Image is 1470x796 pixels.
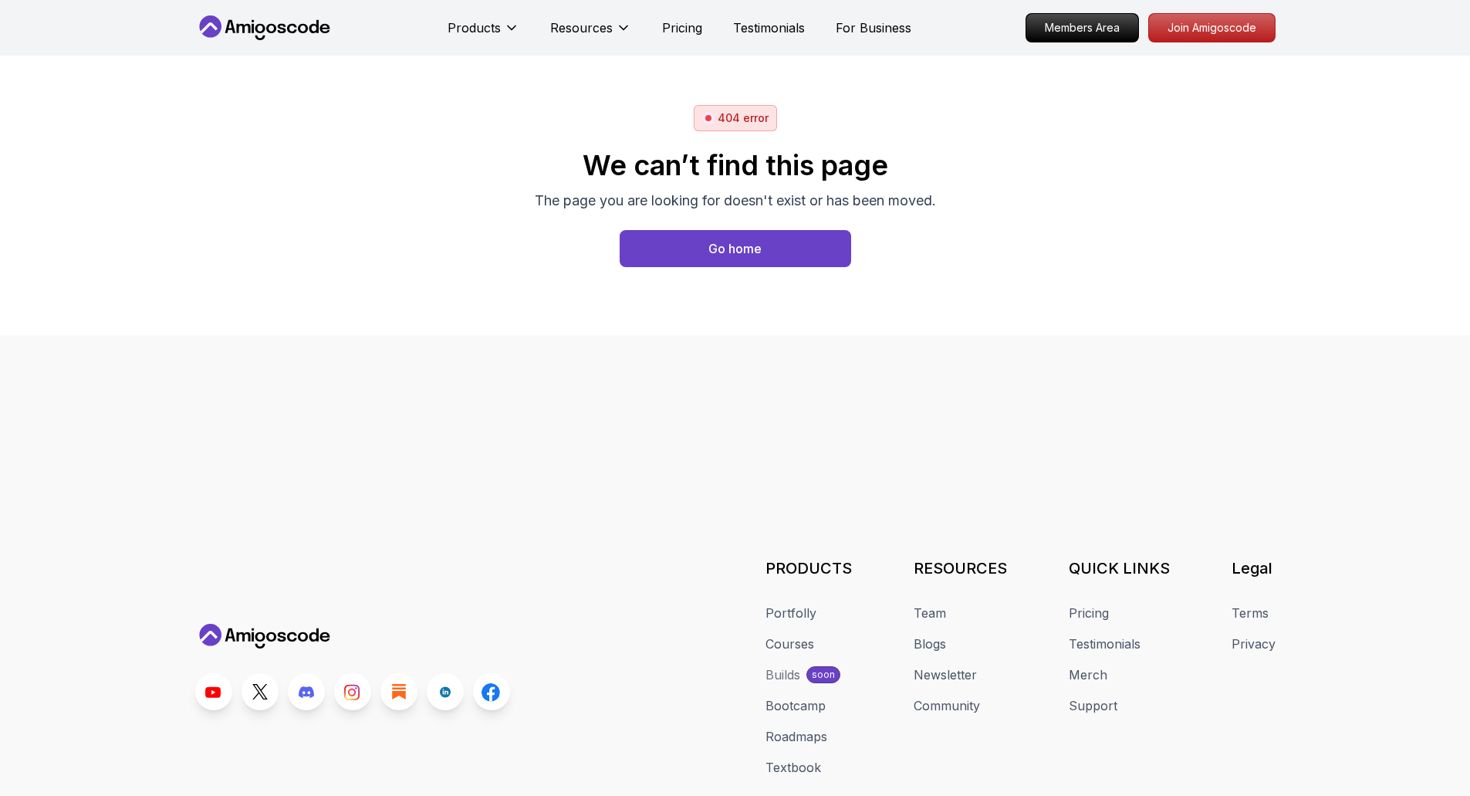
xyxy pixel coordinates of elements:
[334,673,371,710] a: Instagram link
[1069,557,1170,579] h3: QUICK LINKS
[1148,13,1276,42] a: Join Amigoscode
[733,19,805,37] a: Testimonials
[473,673,510,710] a: Facebook link
[550,19,631,49] button: Resources
[427,673,464,710] a: LinkedIn link
[914,666,977,684] a: Newsletter
[765,727,827,746] a: Roadmaps
[765,666,800,684] div: Builds
[765,635,814,653] a: Courses
[1232,557,1276,579] h3: Legal
[380,673,417,710] a: Blog link
[535,150,936,181] h2: We can’t find this page
[718,110,769,126] p: 404 error
[708,239,762,258] div: Go home
[1232,604,1269,622] a: Terms
[765,758,821,777] a: Textbook
[1069,666,1107,684] a: Merch
[195,673,232,710] a: Youtube link
[1149,14,1275,42] p: Join Amigoscode
[914,557,1007,579] h3: RESOURCES
[1026,14,1138,42] p: Members Area
[535,190,936,212] p: The page you are looking for doesn't exist or has been moved.
[662,19,702,37] a: Pricing
[1232,635,1276,653] a: Privacy
[914,696,980,715] a: Community
[550,19,613,37] p: Resources
[288,673,325,710] a: Discord link
[1069,635,1141,653] a: Testimonials
[1026,13,1139,42] a: Members Area
[812,669,835,681] p: soon
[836,19,911,37] a: For Business
[242,673,279,710] a: Twitter link
[765,604,816,622] a: Portfolly
[448,19,501,37] p: Products
[620,230,851,267] a: Home page
[914,604,946,622] a: Team
[620,230,851,267] button: Go home
[1069,604,1109,622] a: Pricing
[914,635,946,653] a: Blogs
[765,696,826,715] a: Bootcamp
[1069,696,1117,715] a: Support
[765,557,852,579] h3: PRODUCTS
[448,19,519,49] button: Products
